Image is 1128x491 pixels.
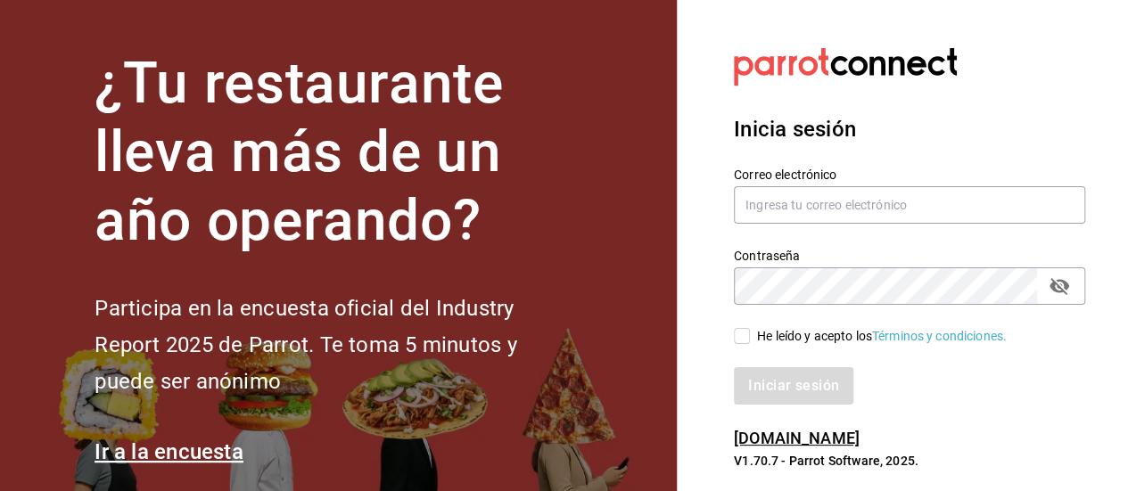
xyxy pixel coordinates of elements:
[734,452,1085,470] p: V1.70.7 - Parrot Software, 2025.
[734,429,860,447] a: [DOMAIN_NAME]
[95,439,243,464] a: Ir a la encuesta
[734,186,1085,224] input: Ingresa tu correo electrónico
[757,327,1007,346] div: He leído y acepto los
[872,329,1007,343] a: Términos y condiciones.
[95,291,576,399] h2: Participa en la encuesta oficial del Industry Report 2025 de Parrot. Te toma 5 minutos y puede se...
[734,168,1085,181] label: Correo electrónico
[1044,271,1074,301] button: passwordField
[734,250,1085,262] label: Contraseña
[95,50,576,255] h1: ¿Tu restaurante lleva más de un año operando?
[734,113,1085,145] h3: Inicia sesión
